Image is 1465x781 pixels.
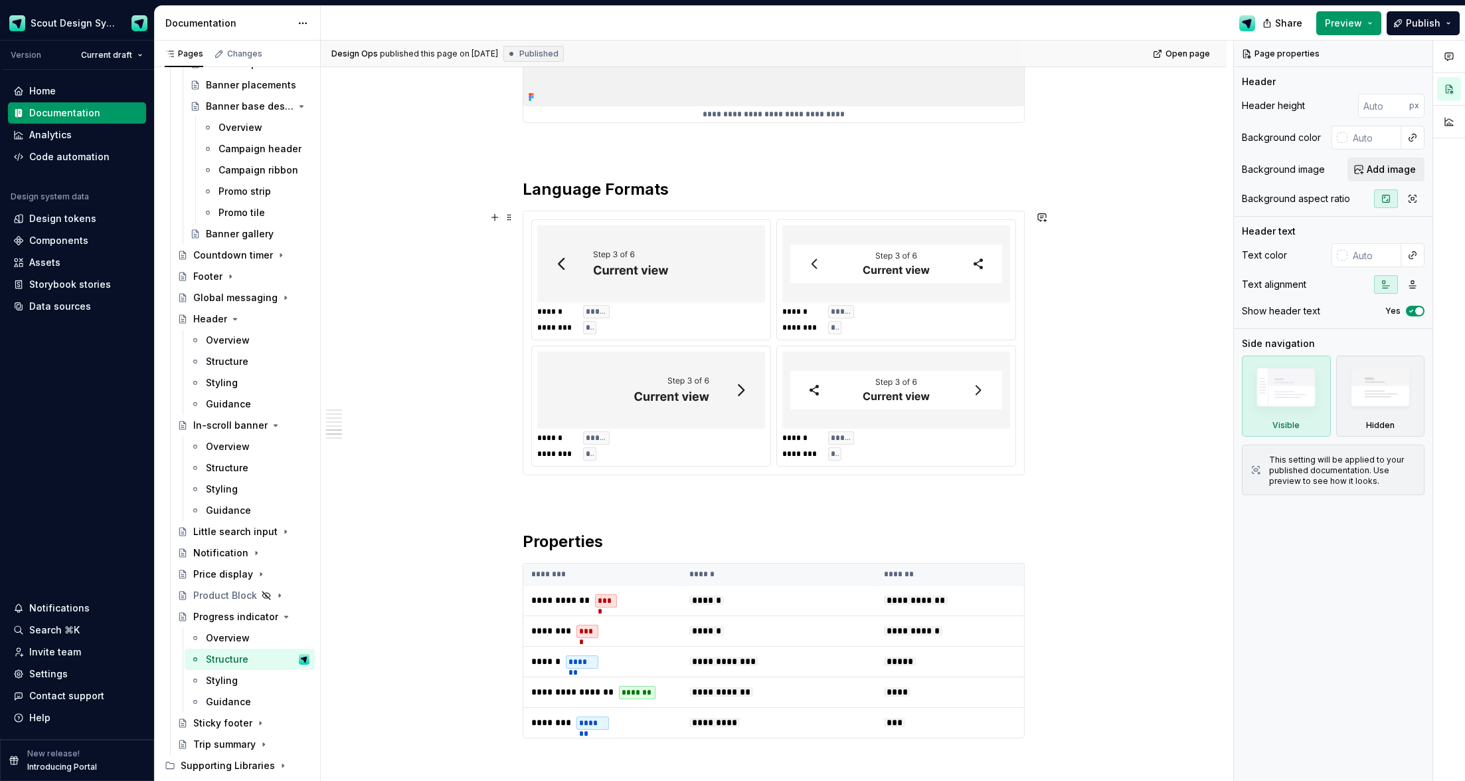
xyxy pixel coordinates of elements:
[206,78,296,92] div: Banner placements
[27,748,80,759] p: New release!
[29,602,90,615] div: Notifications
[197,138,315,160] a: Campaign header
[206,334,250,347] div: Overview
[193,568,253,581] div: Price display
[8,252,146,273] a: Assets
[8,685,146,707] button: Contact support
[1242,249,1287,262] div: Text color
[8,707,146,728] button: Help
[1347,158,1424,181] button: Add image
[331,49,378,59] span: Design Ops
[8,124,146,146] a: Analytics
[8,80,146,102] a: Home
[172,542,315,564] a: Notification
[1242,356,1331,437] div: Visible
[29,623,80,637] div: Search ⌘K
[172,287,315,308] a: Global messaging
[172,585,315,606] a: Product Block
[1242,337,1315,350] div: Side navigation
[1347,243,1401,267] input: Auto
[193,270,222,283] div: Footer
[172,606,315,627] a: Progress indicator
[165,17,291,30] div: Documentation
[172,521,315,542] a: Little search input
[11,50,41,60] div: Version
[218,142,302,156] div: Campaign header
[1272,420,1300,431] div: Visible
[185,330,315,351] a: Overview
[185,479,315,500] a: Styling
[519,49,559,59] span: Published
[131,15,147,31] img: Design Ops
[1387,11,1460,35] button: Publish
[523,531,1025,552] h2: Properties
[299,654,309,665] img: Design Ops
[29,689,104,703] div: Contact support
[206,504,251,517] div: Guidance
[29,711,50,725] div: Help
[206,674,238,687] div: Styling
[206,227,274,241] div: Banner gallery
[185,436,315,457] a: Overview
[185,351,315,372] a: Structure
[172,266,315,287] a: Footer
[29,278,111,291] div: Storybook stories
[185,691,315,713] a: Guidance
[185,627,315,649] a: Overview
[206,653,248,666] div: Structure
[185,670,315,691] a: Styling
[75,46,149,64] button: Current draft
[29,300,91,313] div: Data sources
[8,641,146,663] a: Invite team
[218,206,265,219] div: Promo tile
[1347,126,1401,150] input: Auto
[193,589,257,602] div: Product Block
[1325,17,1362,30] span: Preview
[1242,131,1321,144] div: Background color
[1366,420,1395,431] div: Hidden
[29,128,72,142] div: Analytics
[3,9,151,37] button: Scout Design SystemDesign Ops
[9,15,25,31] img: e611c74b-76fc-4ef0-bafa-dc494cd4cb8a.png
[206,355,248,368] div: Structure
[185,96,315,117] a: Banner base designs
[8,619,146,641] button: Search ⌘K
[206,483,238,496] div: Styling
[1149,45,1216,63] a: Open page
[193,291,278,304] div: Global messaging
[172,245,315,266] a: Countdown timer
[8,230,146,251] a: Components
[81,50,132,60] span: Current draft
[29,645,81,659] div: Invite team
[380,49,498,59] div: published this page on [DATE]
[197,181,315,202] a: Promo strip
[1316,11,1381,35] button: Preview
[1385,306,1401,316] label: Yes
[185,457,315,479] a: Structure
[1409,100,1419,111] p: px
[29,234,88,247] div: Components
[29,212,96,225] div: Design tokens
[31,17,116,30] div: Scout Design System
[193,738,256,751] div: Trip summary
[1358,94,1409,118] input: Auto
[29,256,60,269] div: Assets
[172,308,315,330] a: Header
[8,146,146,167] a: Code automation
[1367,163,1416,176] span: Add image
[29,106,100,120] div: Documentation
[193,419,268,432] div: In-scroll banner
[206,376,238,390] div: Styling
[185,500,315,521] a: Guidance
[1242,304,1320,318] div: Show header text
[185,74,315,96] a: Banner placements
[197,160,315,181] a: Campaign ribbon
[206,440,250,453] div: Overview
[206,695,251,709] div: Guidance
[218,185,271,198] div: Promo strip
[1242,99,1305,112] div: Header height
[1275,17,1302,30] span: Share
[1242,192,1350,205] div: Background aspect ratio
[172,415,315,436] a: In-scroll banner
[206,461,248,475] div: Structure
